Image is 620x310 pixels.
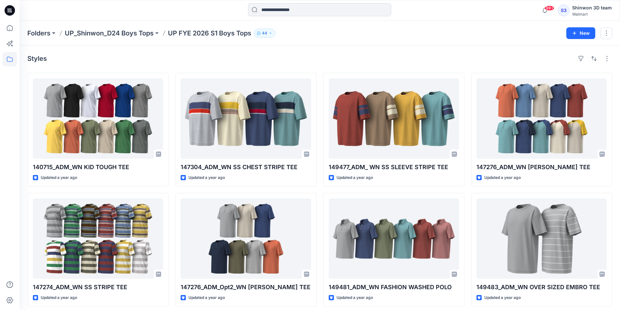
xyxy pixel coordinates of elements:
[476,198,607,279] a: 149483_ADM_WN OVER SIZED EMBRO TEE
[566,27,595,39] button: New
[337,174,373,181] p: Updated a year ago
[188,174,225,181] p: Updated a year ago
[41,294,77,301] p: Updated a year ago
[572,12,612,17] div: Walmart
[572,4,612,12] div: Shinwon 3D team
[27,55,47,62] h4: Styles
[476,283,607,292] p: 149483_ADM_WN OVER SIZED EMBRO TEE
[476,163,607,172] p: 147276_ADM_WN [PERSON_NAME] TEE
[33,78,163,159] a: 140715_ADM_WN KID TOUGH TEE
[254,29,275,38] button: 44
[181,78,311,159] a: 147304_ADM_WN SS CHEST STRIPE TEE
[181,198,311,279] a: 147276_ADM_Opt2_WN SS HENLEY TEE
[33,163,163,172] p: 140715_ADM_WN KID TOUGH TEE
[329,198,459,279] a: 149481_ADM_WN FASHION WASHED POLO
[544,6,554,11] span: 99+
[329,78,459,159] a: 149477_ADM_ WN SS SLEEVE STRIPE TEE
[329,283,459,292] p: 149481_ADM_WN FASHION WASHED POLO
[484,294,521,301] p: Updated a year ago
[337,294,373,301] p: Updated a year ago
[181,163,311,172] p: 147304_ADM_WN SS CHEST STRIPE TEE
[484,174,521,181] p: Updated a year ago
[262,30,267,37] p: 44
[65,29,154,38] a: UP_Shinwon_D24 Boys Tops
[27,29,50,38] a: Folders
[329,163,459,172] p: 149477_ADM_ WN SS SLEEVE STRIPE TEE
[33,198,163,279] a: 147274_ADM_WN SS STRIPE TEE
[181,283,311,292] p: 147276_ADM_Opt2_WN [PERSON_NAME] TEE
[558,5,570,16] div: S3
[33,283,163,292] p: 147274_ADM_WN SS STRIPE TEE
[476,78,607,159] a: 147276_ADM_WN SS HENLEY TEE
[41,174,77,181] p: Updated a year ago
[188,294,225,301] p: Updated a year ago
[168,29,251,38] p: UP FYE 2026 S1 Boys Tops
